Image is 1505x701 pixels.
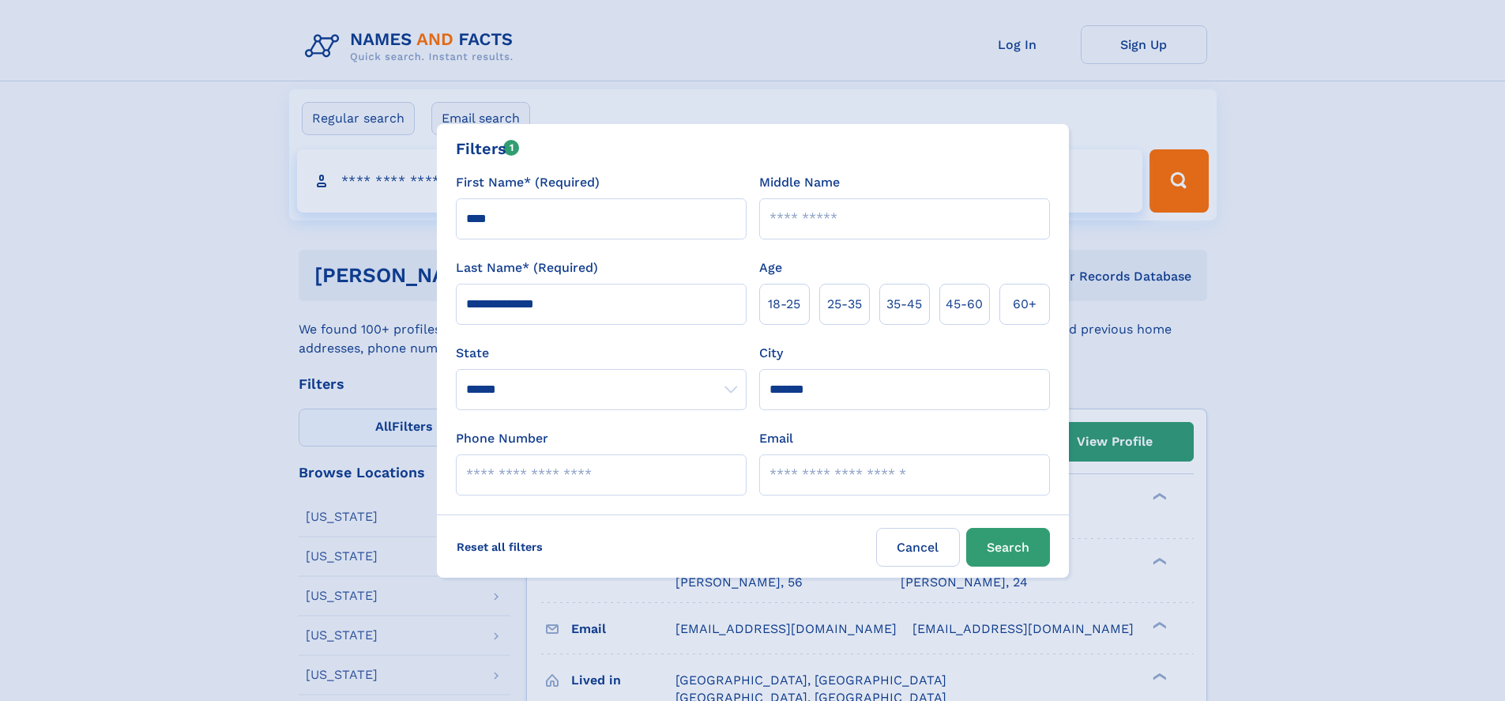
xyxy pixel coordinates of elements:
span: 25‑35 [827,295,862,314]
label: Age [759,258,782,277]
label: Reset all filters [446,528,553,566]
label: State [456,344,747,363]
label: Phone Number [456,429,548,448]
label: Email [759,429,793,448]
label: City [759,344,783,363]
span: 60+ [1013,295,1037,314]
button: Search [966,528,1050,567]
label: First Name* (Required) [456,173,600,192]
div: Filters [456,137,520,160]
span: 18‑25 [768,295,800,314]
label: Middle Name [759,173,840,192]
label: Cancel [876,528,960,567]
span: 45‑60 [946,295,983,314]
label: Last Name* (Required) [456,258,598,277]
span: 35‑45 [886,295,922,314]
